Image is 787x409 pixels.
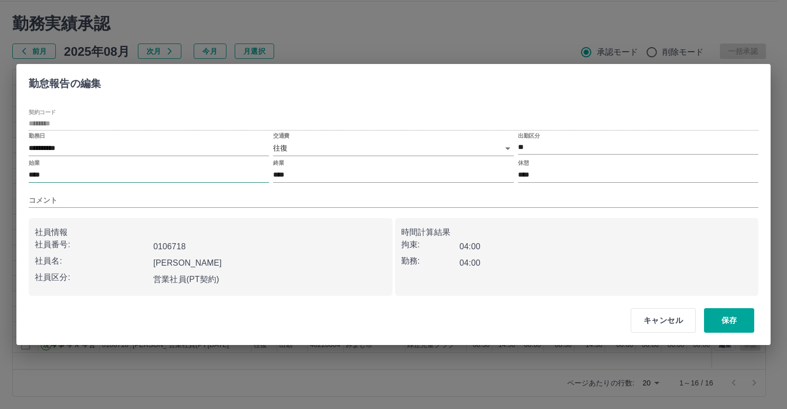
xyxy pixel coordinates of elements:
p: 社員情報 [35,226,386,239]
p: 時間計算結果 [401,226,753,239]
button: 保存 [704,308,754,333]
b: 営業社員(PT契約) [153,275,219,284]
label: 始業 [29,159,39,166]
p: 社員名: [35,255,149,267]
div: 往復 [273,141,513,156]
label: 休憩 [518,159,529,166]
p: 社員区分: [35,271,149,284]
label: 勤務日 [29,132,45,140]
p: 拘束: [401,239,460,251]
label: 出勤区分 [518,132,540,140]
button: キャンセル [631,308,696,333]
h2: 勤怠報告の編集 [16,64,113,99]
label: 契約コード [29,109,56,116]
b: 04:00 [460,259,481,267]
p: 勤務: [401,255,460,267]
label: 交通費 [273,132,289,140]
label: 終業 [273,159,284,166]
b: 04:00 [460,242,481,251]
p: 社員番号: [35,239,149,251]
b: 0106718 [153,242,185,251]
b: [PERSON_NAME] [153,259,222,267]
